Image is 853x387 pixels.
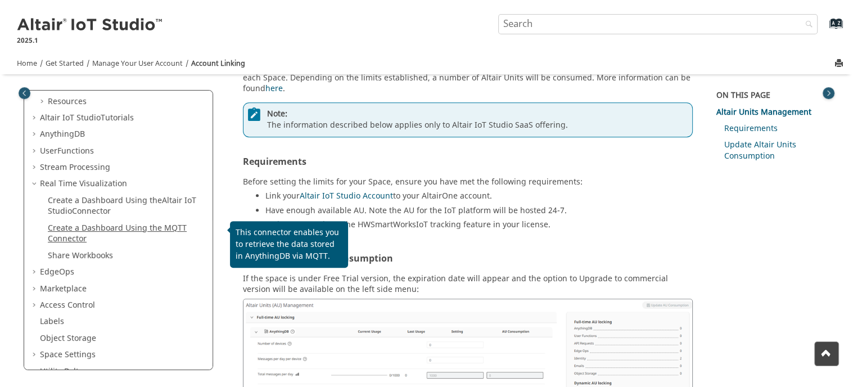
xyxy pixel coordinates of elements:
button: Search [791,14,822,36]
span: Altair IoT Studio [40,112,101,124]
span: Expand AnythingDB [31,129,40,140]
a: UserFunctions [40,145,94,157]
a: Account Linking [191,58,245,69]
input: Search query [498,14,818,34]
p: 2025.1 [17,35,164,46]
button: Print this page [836,56,845,71]
div: The information described below applies only to Altair IoT Studio SaaS offering. [243,102,692,137]
a: Resources [48,96,87,107]
a: Requirements [724,123,778,134]
h3: Update Altair Units Consumption [243,254,692,269]
span: Expand Stream Processing [31,162,40,173]
a: AnythingDB [40,128,85,140]
a: Create a Dashboard Using the MQTT Connector [48,222,187,245]
a: Share Workbooks [48,250,113,262]
a: Utility Belt [40,366,79,377]
span: Expand EdgeOps [31,267,40,278]
a: Altair Units Management [716,106,811,118]
span: Collapse Real Time Visualization [31,178,40,190]
a: Marketplace [40,283,87,295]
a: Access Control [40,299,95,311]
span: Expand Utility Belt [31,366,40,377]
span: Expand Space Settings [31,349,40,361]
span: Functions [57,145,94,157]
a: Space Settings [40,349,96,361]
span: Expand Altair IoT StudioTutorials [31,112,40,124]
button: Toggle topic table of content [823,87,834,99]
div: Before setting the limits for your Space, ensure you have met the following requirements: [243,177,692,234]
span: Altair IoT Studio [48,195,196,218]
li: Have enough available AU. Note the AU for the IoT platform will be hosted 24-7. [265,205,692,220]
li: Link your to your AltairOne account. [265,191,692,205]
span: Expand Access Control [31,300,40,311]
a: Manage Your User Account [92,58,183,69]
div: On this page [716,90,829,101]
li: Make sure you have the HWSmartWorksIoT tracking feature in your license. [265,219,692,234]
a: Go to index terms page [811,23,837,35]
h3: Requirements [243,157,692,173]
a: Labels [40,316,64,327]
a: Get Started [46,58,84,69]
a: Create a Dashboard Using theAltair IoT StudioConnector [48,195,196,218]
a: Real Time Visualization [40,178,127,190]
a: Altair IoT StudioTutorials [40,112,134,124]
a: Stream Processing [40,161,110,173]
button: Toggle publishing table of content [19,87,30,99]
span: Expand UserFunctions [31,146,40,157]
img: Altair IoT Studio [17,16,164,34]
span: Expand Marketplace [31,283,40,295]
a: EdgeOps [40,266,74,278]
p: This connector enables you to retrieve the data stored in AnythingDB via MQTT. [236,227,342,262]
span: Expand Resources [39,96,48,107]
a: Home [17,58,37,69]
span: Note: [267,109,688,120]
p: In the Altair Units Management section, under the Space Settings, users can set the limits of usa... [243,61,692,94]
a: Object Storage [40,332,96,344]
a: Altair IoT Studio Account [300,190,393,202]
a: Update Altair Units Consumption [724,139,796,162]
